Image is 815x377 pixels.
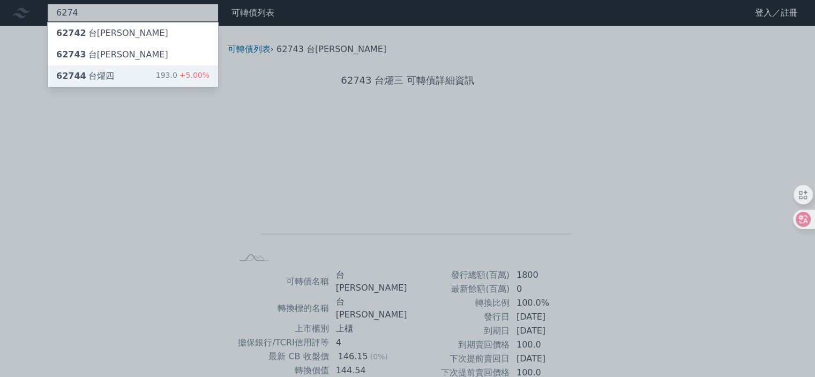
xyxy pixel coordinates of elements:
[48,23,218,44] a: 62742台[PERSON_NAME]
[56,28,86,38] span: 62742
[56,27,168,40] div: 台[PERSON_NAME]
[56,49,86,60] span: 62743
[156,70,210,83] div: 193.0
[48,65,218,87] a: 62744台燿四 193.0+5.00%
[56,70,114,83] div: 台燿四
[177,71,210,79] span: +5.00%
[48,44,218,65] a: 62743台[PERSON_NAME]
[56,48,168,61] div: 台[PERSON_NAME]
[56,71,86,81] span: 62744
